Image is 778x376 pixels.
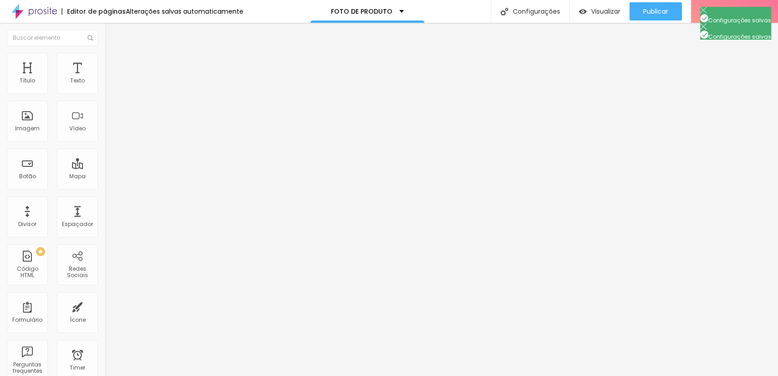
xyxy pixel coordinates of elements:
img: Icone [700,7,706,13]
div: Código HTML [9,266,45,279]
div: Vídeo [69,125,86,132]
img: Icone [700,31,708,39]
div: Redes Sociais [59,266,95,279]
div: Formulário [12,317,42,323]
div: Título [20,77,35,84]
div: Editor de páginas [62,8,126,15]
div: Botão [19,173,36,180]
div: Divisor [18,221,36,227]
span: Publicar [643,8,668,15]
button: Publicar [629,2,682,21]
img: Icone [88,35,93,41]
img: Icone [700,14,708,22]
input: Buscar elemento [7,30,98,46]
div: Mapa [69,173,86,180]
span: Visualizar [591,8,620,15]
div: Perguntas frequentes [9,361,45,375]
button: Visualizar [570,2,629,21]
div: Texto [70,77,85,84]
div: Ícone [70,317,86,323]
iframe: Editor [105,23,778,376]
img: Icone [500,8,508,15]
span: Configurações salvas [700,33,771,41]
div: Imagem [15,125,40,132]
p: FOTO DE PRODUTO [331,8,392,15]
img: view-1.svg [579,8,587,15]
div: Timer [70,365,85,371]
span: Configurações salvas [700,16,771,24]
div: Alterações salvas automaticamente [126,8,243,15]
div: Espaçador [62,221,93,227]
img: Icone [700,23,706,30]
